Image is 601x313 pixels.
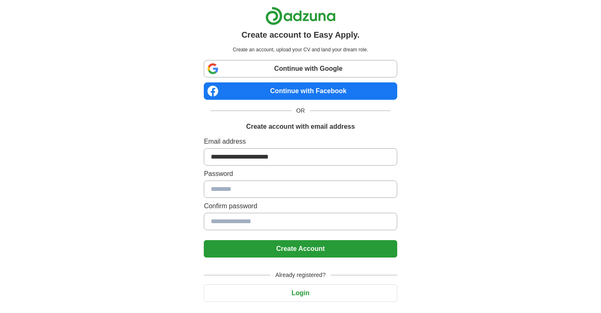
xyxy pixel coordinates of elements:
button: Create Account [204,240,397,258]
a: Continue with Facebook [204,82,397,100]
h1: Create account with email address [246,122,355,132]
span: Already registered? [270,271,330,279]
a: Continue with Google [204,60,397,77]
label: Confirm password [204,201,397,211]
p: Create an account, upload your CV and land your dream role. [205,46,395,53]
a: Login [204,289,397,296]
span: OR [291,106,310,115]
img: Adzuna logo [265,7,336,25]
label: Email address [204,137,397,147]
h1: Create account to Easy Apply. [241,29,360,41]
button: Login [204,284,397,302]
label: Password [204,169,397,179]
